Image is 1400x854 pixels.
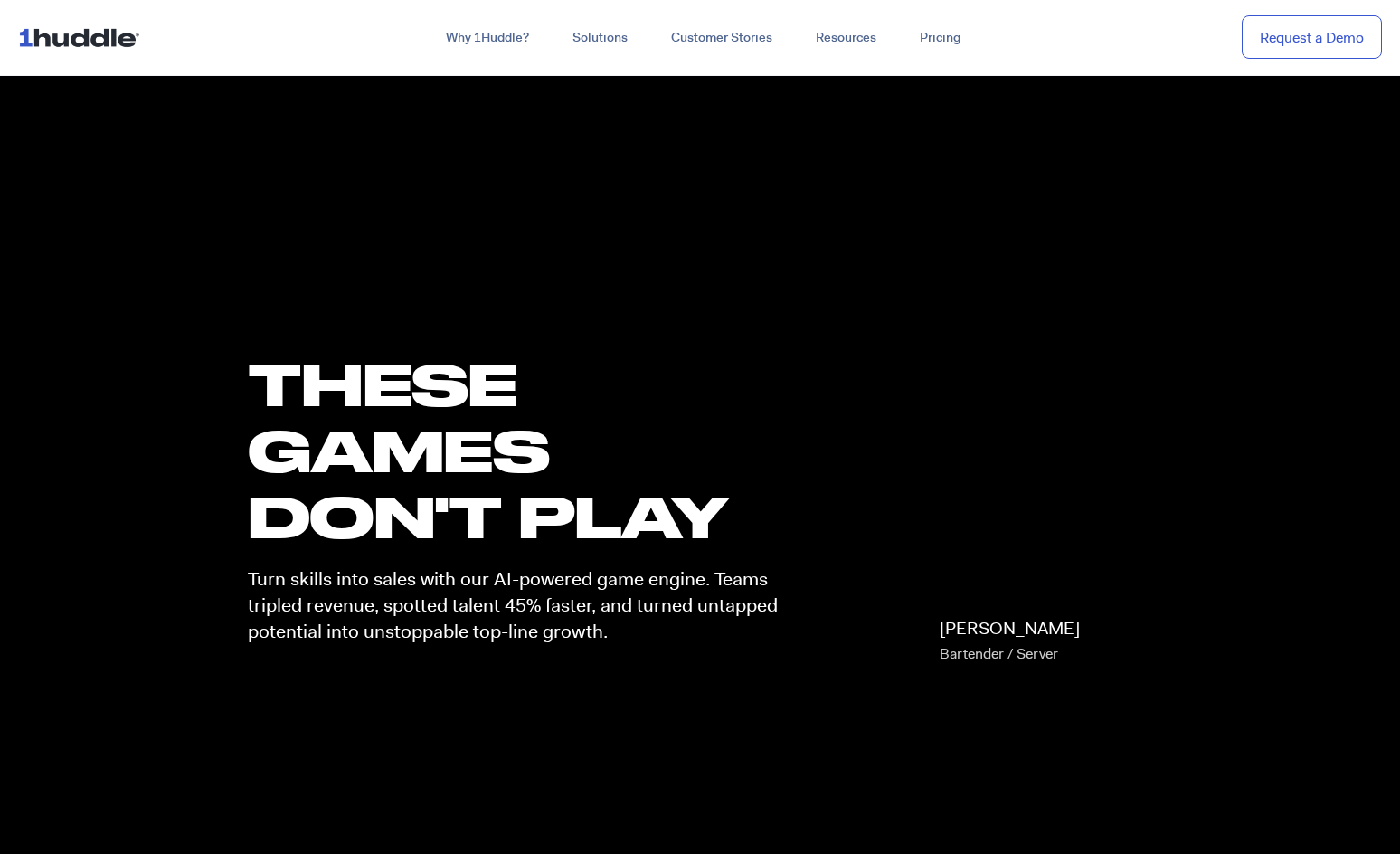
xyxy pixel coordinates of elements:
a: Request a Demo [1242,15,1382,60]
p: Turn skills into sales with our AI-powered game engine. Teams tripled revenue, spotted talent 45%... [248,566,794,646]
a: Resources [794,22,898,54]
img: ... [18,20,147,54]
p: [PERSON_NAME] [940,616,1080,667]
h1: these GAMES DON'T PLAY [248,351,794,550]
span: Bartender / Server [940,644,1058,663]
a: Pricing [898,22,982,54]
a: Customer Stories [649,22,794,54]
a: Solutions [551,22,649,54]
a: Why 1Huddle? [424,22,551,54]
